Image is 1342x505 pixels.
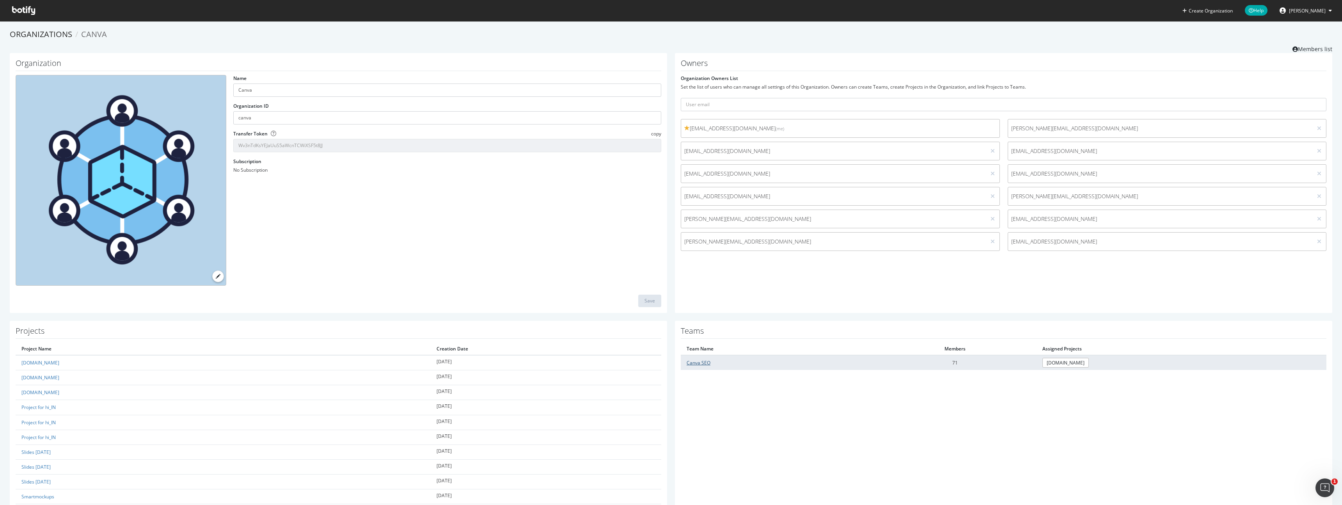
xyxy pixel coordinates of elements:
[1315,478,1334,497] iframe: Intercom live chat
[1011,124,1310,132] span: [PERSON_NAME][EMAIL_ADDRESS][DOMAIN_NAME]
[431,355,661,370] td: [DATE]
[651,130,661,137] span: copy
[431,430,661,445] td: [DATE]
[1245,5,1267,16] span: Help
[81,29,107,39] span: Canva
[21,434,56,441] a: Project for hi_IN
[1011,192,1310,200] span: [PERSON_NAME][EMAIL_ADDRESS][DOMAIN_NAME]
[1037,343,1326,355] th: Assigned Projects
[233,103,269,109] label: Organization ID
[1331,478,1338,485] span: 1
[16,59,661,71] h1: Organization
[1289,7,1326,14] span: An Nguyen
[233,167,661,173] div: No Subscription
[431,343,661,355] th: Creation Date
[431,400,661,415] td: [DATE]
[21,464,51,470] a: Slides [DATE]
[1273,4,1338,17] button: [PERSON_NAME]
[1011,147,1310,155] span: [EMAIL_ADDRESS][DOMAIN_NAME]
[1011,170,1310,178] span: [EMAIL_ADDRESS][DOMAIN_NAME]
[873,343,1037,355] th: Members
[21,404,56,411] a: Project for hi_IN
[10,29,1332,40] ol: breadcrumbs
[431,475,661,489] td: [DATE]
[10,29,72,39] a: Organizations
[681,343,873,355] th: Team Name
[431,489,661,504] td: [DATE]
[684,215,983,223] span: [PERSON_NAME][EMAIL_ADDRESS][DOMAIN_NAME]
[233,111,661,124] input: Organization ID
[873,355,1037,370] td: 71
[681,75,738,82] label: Organization Owners List
[681,84,1326,90] div: Set the list of users who can manage all settings of this Organization. Owners can create Teams, ...
[431,460,661,475] td: [DATE]
[233,158,261,165] label: Subscription
[16,327,661,339] h1: Projects
[644,297,655,304] div: Save
[687,359,710,366] a: Canva SEO
[431,445,661,459] td: [DATE]
[21,449,51,455] a: Slides [DATE]
[684,192,983,200] span: [EMAIL_ADDRESS][DOMAIN_NAME]
[1042,358,1089,368] a: [DOMAIN_NAME]
[684,124,996,132] span: [EMAIL_ADDRESS][DOMAIN_NAME]
[431,415,661,430] td: [DATE]
[431,370,661,385] td: [DATE]
[776,126,784,132] small: (me)
[684,238,983,245] span: [PERSON_NAME][EMAIL_ADDRESS][DOMAIN_NAME]
[681,59,1326,71] h1: Owners
[638,295,661,307] button: Save
[233,75,247,82] label: Name
[681,98,1326,111] input: User email
[684,147,983,155] span: [EMAIL_ADDRESS][DOMAIN_NAME]
[16,343,431,355] th: Project Name
[21,478,51,485] a: Slides [DATE]
[233,84,661,97] input: name
[1011,215,1310,223] span: [EMAIL_ADDRESS][DOMAIN_NAME]
[21,389,59,396] a: [DOMAIN_NAME]
[233,130,268,137] label: Transfer Token
[21,493,54,500] a: Smartmockups
[431,385,661,400] td: [DATE]
[1182,7,1233,14] button: Create Organization
[681,327,1326,339] h1: Teams
[684,170,983,178] span: [EMAIL_ADDRESS][DOMAIN_NAME]
[21,419,56,426] a: Project for hi_IN
[1011,238,1310,245] span: [EMAIL_ADDRESS][DOMAIN_NAME]
[1292,43,1332,53] a: Members list
[21,374,59,381] a: [DOMAIN_NAME]
[21,359,59,366] a: [DOMAIN_NAME]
